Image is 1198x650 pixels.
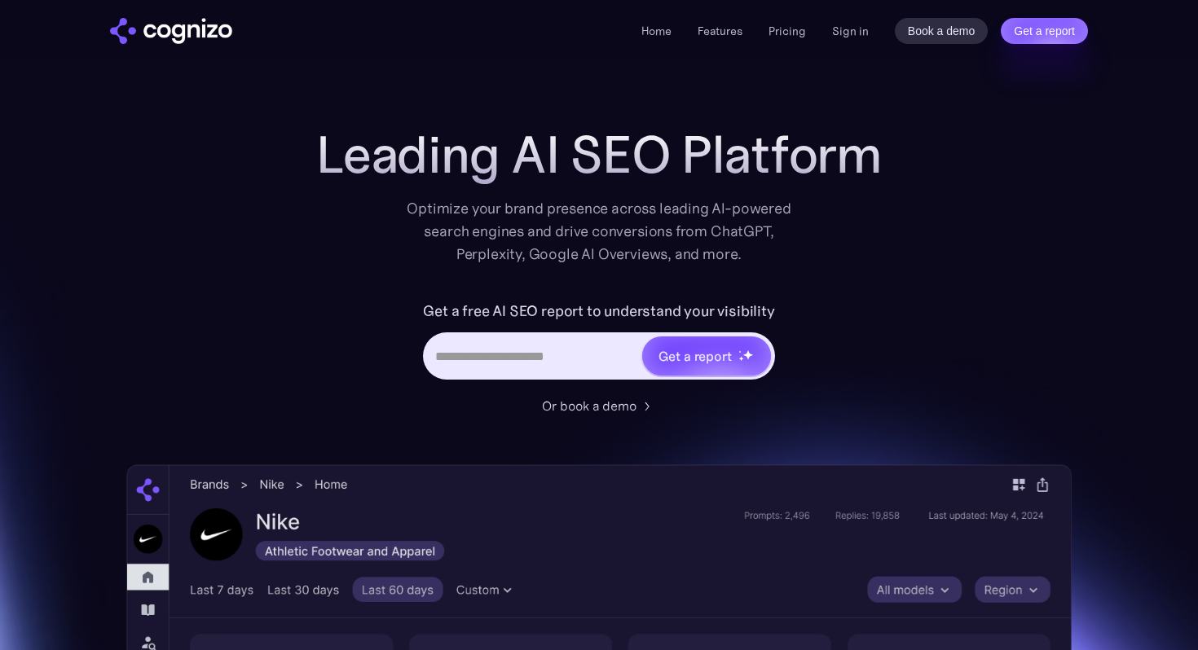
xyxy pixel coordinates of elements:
[641,335,773,377] a: Get a reportstarstarstar
[738,356,744,362] img: star
[542,396,636,415] div: Or book a demo
[110,18,232,44] a: home
[423,298,774,324] label: Get a free AI SEO report to understand your visibility
[423,298,774,388] form: Hero URL Input Form
[832,21,869,41] a: Sign in
[895,18,989,44] a: Book a demo
[542,396,656,415] a: Or book a demo
[738,350,741,353] img: star
[399,197,799,266] div: Optimize your brand presence across leading AI-powered search engines and drive conversions from ...
[698,24,742,38] a: Features
[110,18,232,44] img: cognizo logo
[316,125,882,184] h1: Leading AI SEO Platform
[658,346,732,366] div: Get a report
[1001,18,1088,44] a: Get a report
[769,24,806,38] a: Pricing
[641,24,672,38] a: Home
[742,349,753,360] img: star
